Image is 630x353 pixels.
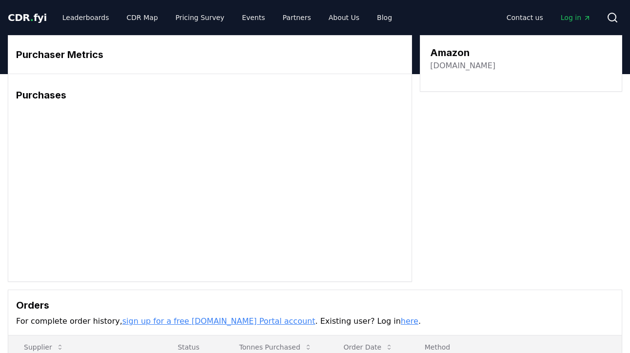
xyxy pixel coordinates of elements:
[499,9,599,26] nav: Main
[8,12,47,23] span: CDR fyi
[321,9,367,26] a: About Us
[499,9,551,26] a: Contact us
[561,13,591,22] span: Log in
[16,88,404,102] h3: Purchases
[16,298,614,313] h3: Orders
[30,12,34,23] span: .
[122,316,315,326] a: sign up for a free [DOMAIN_NAME] Portal account
[55,9,117,26] a: Leaderboards
[16,47,404,62] h3: Purchaser Metrics
[234,9,273,26] a: Events
[430,60,495,72] a: [DOMAIN_NAME]
[16,315,614,327] p: For complete order history, . Existing user? Log in .
[8,11,47,24] a: CDR.fyi
[55,9,400,26] nav: Main
[401,316,418,326] a: here
[369,9,400,26] a: Blog
[170,342,216,352] p: Status
[275,9,319,26] a: Partners
[417,342,614,352] p: Method
[553,9,599,26] a: Log in
[430,45,495,60] h3: Amazon
[168,9,232,26] a: Pricing Survey
[119,9,166,26] a: CDR Map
